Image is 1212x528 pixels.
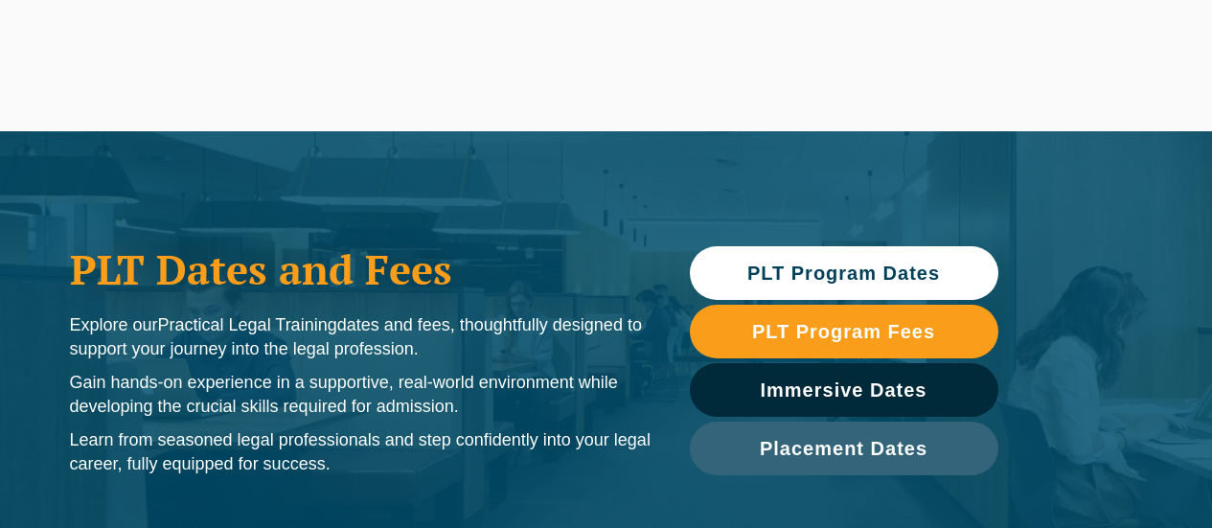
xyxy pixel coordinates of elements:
h1: PLT Dates and Fees [70,245,652,293]
span: PLT Program Dates [747,264,940,283]
span: PLT Program Fees [752,322,935,341]
span: Placement Dates [760,439,927,458]
a: PLT Program Fees [690,305,998,358]
p: Explore our dates and fees, thoughtfully designed to support your journey into the legal profession. [70,313,652,361]
p: Gain hands-on experience in a supportive, real-world environment while developing the crucial ski... [70,371,652,419]
a: PLT Program Dates [690,246,998,300]
span: Immersive Dates [761,380,927,400]
span: Practical Legal Training [158,315,337,334]
a: Immersive Dates [690,363,998,417]
a: Placement Dates [690,422,998,475]
p: Learn from seasoned legal professionals and step confidently into your legal career, fully equipp... [70,428,652,476]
